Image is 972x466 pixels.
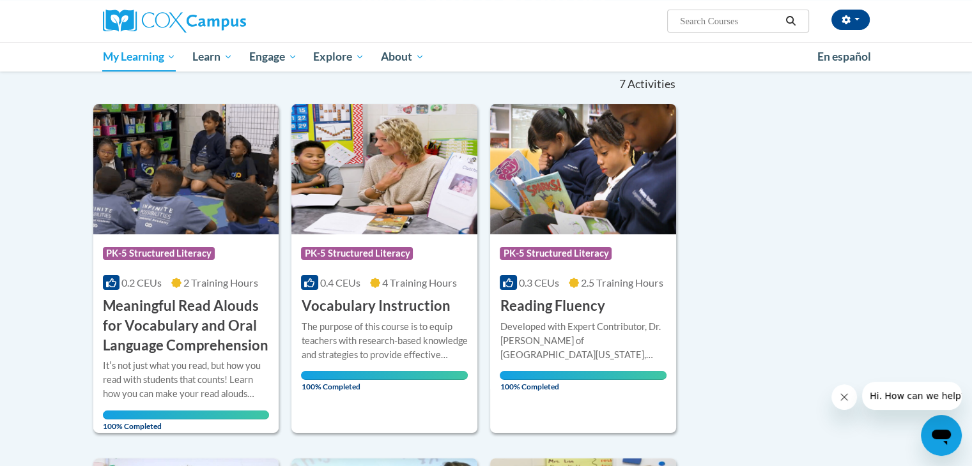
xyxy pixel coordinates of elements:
[8,9,104,19] span: Hi. How can we help?
[382,276,457,289] span: 4 Training Hours
[183,276,258,289] span: 2 Training Hours
[103,296,270,355] h3: Meaningful Read Alouds for Vocabulary and Oral Language Comprehension
[301,371,468,380] div: Your progress
[301,296,450,316] h3: Vocabulary Instruction
[291,104,477,234] img: Course Logo
[862,382,962,410] iframe: Message from company
[490,104,676,234] img: Course Logo
[305,42,373,71] a: Explore
[301,320,468,362] div: The purpose of this course is to equip teachers with research-based knowledge and strategies to p...
[500,247,612,260] span: PK-5 Structured Literacy
[831,10,870,30] button: Account Settings
[320,276,360,289] span: 0.4 CEUs
[519,276,559,289] span: 0.3 CEUs
[93,104,279,234] img: Course Logo
[500,371,667,391] span: 100% Completed
[95,42,185,71] a: My Learning
[809,43,879,70] a: En español
[500,296,605,316] h3: Reading Fluency
[581,276,663,289] span: 2.5 Training Hours
[103,359,270,401] div: Itʹs not just what you read, but how you read with students that counts! Learn how you can make y...
[373,42,433,71] a: About
[313,49,364,64] span: Explore
[628,77,675,91] span: Activities
[249,49,297,64] span: Engage
[500,320,667,362] div: Developed with Expert Contributor, Dr. [PERSON_NAME] of [GEOGRAPHIC_DATA][US_STATE], [GEOGRAPHIC_...
[103,410,270,431] span: 100% Completed
[679,13,781,29] input: Search Courses
[102,49,176,64] span: My Learning
[381,49,424,64] span: About
[831,384,857,410] iframe: Close message
[921,415,962,456] iframe: Button to launch messaging window
[103,410,270,419] div: Your progress
[301,247,413,260] span: PK-5 Structured Literacy
[490,104,676,433] a: Course LogoPK-5 Structured Literacy0.3 CEUs2.5 Training Hours Reading FluencyDeveloped with Exper...
[103,247,215,260] span: PK-5 Structured Literacy
[192,49,233,64] span: Learn
[121,276,162,289] span: 0.2 CEUs
[291,104,477,433] a: Course LogoPK-5 Structured Literacy0.4 CEUs4 Training Hours Vocabulary InstructionThe purpose of ...
[184,42,241,71] a: Learn
[619,77,625,91] span: 7
[84,42,889,71] div: Main menu
[241,42,305,71] a: Engage
[301,371,468,391] span: 100% Completed
[103,10,246,33] img: Cox Campus
[103,10,346,33] a: Cox Campus
[817,50,871,63] span: En español
[500,371,667,380] div: Your progress
[781,13,800,29] button: Search
[93,104,279,433] a: Course LogoPK-5 Structured Literacy0.2 CEUs2 Training Hours Meaningful Read Alouds for Vocabulary...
